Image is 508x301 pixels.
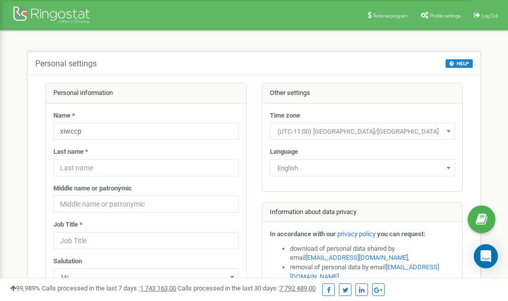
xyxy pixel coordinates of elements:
label: Middle name or patronymic [53,184,132,193]
label: Time zone [270,111,300,121]
a: privacy policy [337,230,376,238]
div: Open Intercom Messenger [474,244,498,268]
span: (UTC-11:00) Pacific/Midway [273,125,452,139]
span: Log Out [482,13,498,19]
div: Other settings [262,83,463,104]
u: 7 792 489,00 [279,284,316,292]
input: Name [53,123,239,140]
a: [EMAIL_ADDRESS][DOMAIN_NAME] [306,254,408,261]
span: 99,989% [10,284,40,292]
span: English [273,161,452,175]
strong: In accordance with our [270,230,336,238]
u: 1 743 163,00 [140,284,176,292]
label: Language [270,147,298,157]
strong: you can request: [377,230,425,238]
label: Last name * [53,147,88,157]
button: HELP [446,59,473,68]
li: download of personal data shared by email , [290,244,455,263]
div: Personal information [46,83,246,104]
span: Referral program [373,13,408,19]
span: Profile settings [430,13,461,19]
span: (UTC-11:00) Pacific/Midway [270,123,455,140]
input: Middle name or patronymic [53,195,239,213]
label: Name * [53,111,75,121]
h5: Personal settings [35,59,97,68]
li: removal of personal data by email , [290,263,455,281]
span: English [270,159,455,176]
label: Job Title * [53,220,83,230]
span: Mr. [57,270,235,284]
span: Calls processed in the last 30 days : [178,284,316,292]
span: Mr. [53,268,239,285]
div: Information about data privacy [262,203,463,223]
span: Calls processed in the last 7 days : [42,284,176,292]
input: Job Title [53,232,239,249]
input: Last name [53,159,239,176]
label: Salutation [53,257,82,266]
